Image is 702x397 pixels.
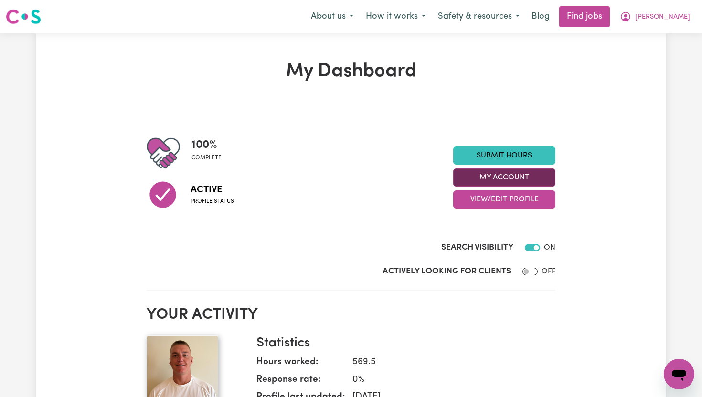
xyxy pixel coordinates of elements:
[432,7,526,27] button: Safety & resources
[191,136,222,154] span: 100 %
[360,7,432,27] button: How it works
[191,183,234,197] span: Active
[147,306,555,324] h2: Your activity
[441,241,513,254] label: Search Visibility
[453,168,555,187] button: My Account
[614,7,696,27] button: My Account
[191,197,234,206] span: Profile status
[345,355,548,369] dd: 569.5
[191,136,229,170] div: Profile completeness: 100%
[635,12,690,22] span: [PERSON_NAME]
[6,6,41,28] a: Careseekers logo
[383,265,511,278] label: Actively Looking for Clients
[559,6,610,27] a: Find jobs
[542,268,555,275] span: OFF
[305,7,360,27] button: About us
[453,146,555,165] a: Submit Hours
[526,6,555,27] a: Blog
[453,190,555,209] button: View/Edit Profile
[256,335,548,352] h3: Statistics
[544,244,555,251] span: ON
[191,154,222,162] span: complete
[664,359,694,389] iframe: Button to launch messaging window
[147,60,555,83] h1: My Dashboard
[256,373,345,391] dt: Response rate:
[345,373,548,387] dd: 0 %
[6,8,41,25] img: Careseekers logo
[256,355,345,373] dt: Hours worked:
